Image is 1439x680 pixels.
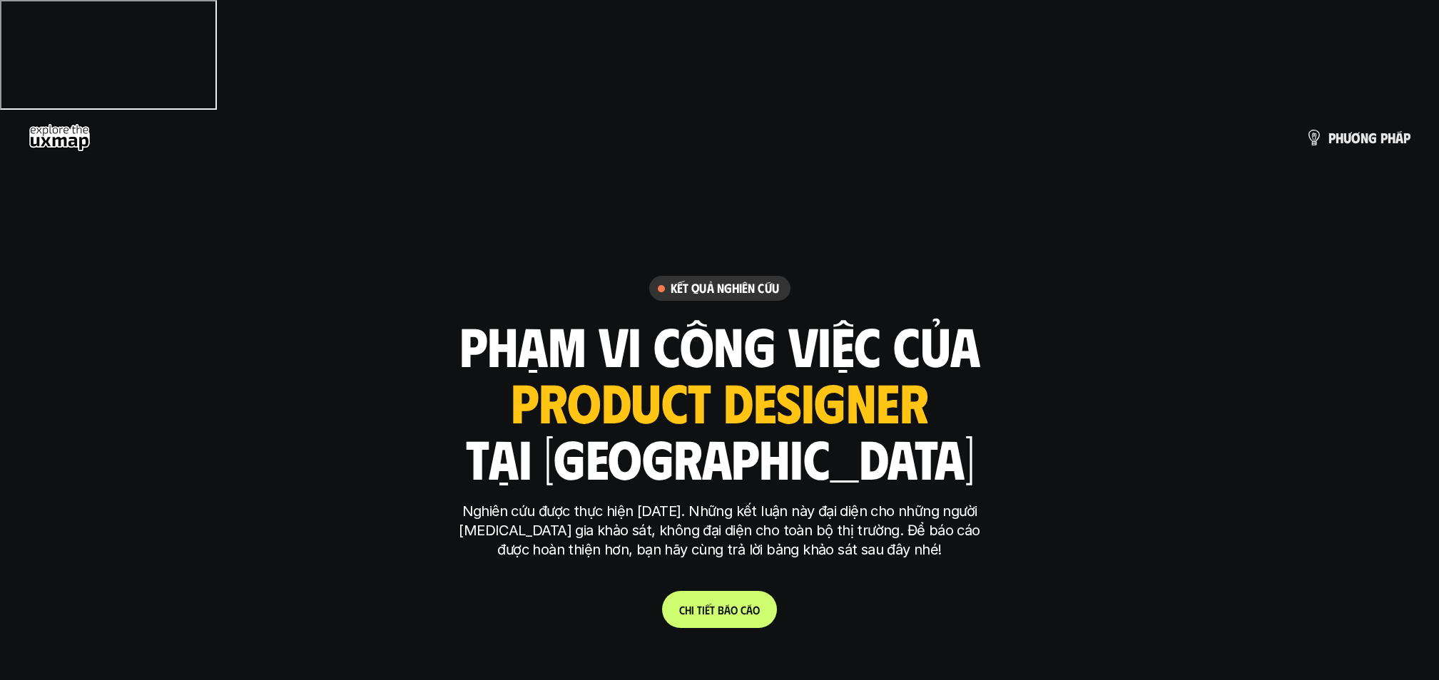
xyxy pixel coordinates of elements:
span: i [691,603,694,617]
a: Chitiếtbáocáo [662,591,777,628]
span: p [1328,130,1336,145]
span: b [718,603,724,617]
span: t [697,603,702,617]
span: h [1336,130,1343,145]
span: g [1368,130,1377,145]
span: ơ [1351,130,1361,145]
span: n [1361,130,1368,145]
a: phươngpháp [1306,123,1410,152]
h1: tại [GEOGRAPHIC_DATA] [465,428,974,488]
span: t [710,603,715,617]
span: á [724,603,731,617]
span: ư [1343,130,1351,145]
span: ế [705,603,710,617]
span: h [1388,130,1395,145]
span: á [1395,130,1403,145]
span: á [746,603,753,617]
span: i [702,603,705,617]
span: o [753,603,760,617]
span: p [1403,130,1410,145]
h6: Kết quả nghiên cứu [671,280,779,297]
span: p [1380,130,1388,145]
span: c [741,603,746,617]
h1: phạm vi công việc của [459,315,980,375]
span: C [679,603,685,617]
p: Nghiên cứu được thực hiện [DATE]. Những kết luận này đại diện cho những người [MEDICAL_DATA] gia ... [452,502,987,560]
span: h [685,603,691,617]
span: o [731,603,738,617]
